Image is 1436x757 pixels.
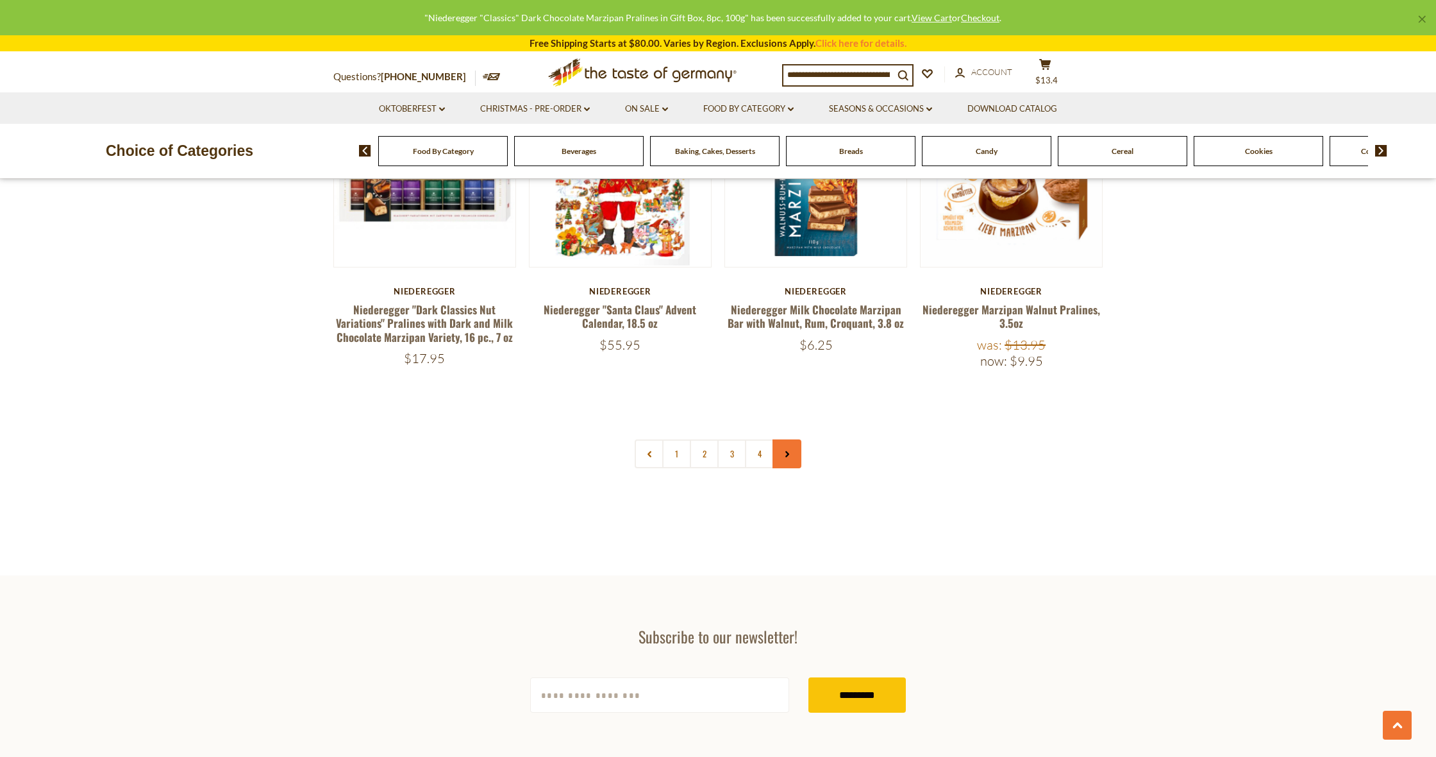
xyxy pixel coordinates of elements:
a: Oktoberfest [379,102,445,116]
a: 3 [717,439,746,468]
a: On Sale [625,102,668,116]
a: Click here for details. [815,37,906,49]
a: 2 [690,439,719,468]
a: Niederegger "Santa Claus" Advent Calendar, 18.5 oz [544,302,696,331]
a: 1 [662,439,691,468]
a: 4 [745,439,774,468]
div: "Niederegger "Classics" Dark Chocolate Marzipan Pralines in Gift Box, 8pc, 100g" has been success... [10,10,1415,25]
label: Was: [977,337,1002,353]
div: Niederegger [724,286,907,296]
div: Niederegger [920,286,1103,296]
a: View Cart [912,12,952,23]
a: Cookies [1245,146,1273,156]
a: Niederegger Marzipan Walnut Pralines, 3.5oz [923,302,1100,331]
h3: Subscribe to our newsletter! [530,627,906,646]
a: Beverages [562,146,596,156]
label: Now: [980,353,1007,369]
span: $13.4 [1035,75,1058,85]
div: Niederegger [529,286,712,296]
a: Niederegger "Dark Classics Nut Variations" Pralines with Dark and Milk Chocolate Marzipan Variety... [336,302,513,345]
a: [PHONE_NUMBER] [381,71,466,82]
span: $55.95 [599,337,640,353]
img: next arrow [1375,145,1387,157]
p: Questions? [333,69,476,85]
a: Breads [839,146,863,156]
a: Coffee, Cocoa & Tea [1361,146,1428,156]
div: Niederegger [333,286,516,296]
a: Cereal [1112,146,1133,156]
a: Account [955,65,1012,80]
button: $13.4 [1026,58,1064,90]
a: Niederegger Milk Chocolate Marzipan Bar with Walnut, Rum, Croquant, 3.8 oz [728,302,904,331]
a: Seasons & Occasions [829,102,932,116]
span: $13.95 [1005,337,1046,353]
a: Baking, Cakes, Desserts [675,146,755,156]
a: Download Catalog [967,102,1057,116]
span: $6.25 [799,337,833,353]
img: previous arrow [359,145,371,157]
a: Christmas - PRE-ORDER [480,102,590,116]
span: $17.95 [404,350,445,366]
a: × [1418,15,1426,23]
a: Food By Category [413,146,474,156]
span: $9.95 [1010,353,1043,369]
span: Account [971,67,1012,77]
a: Candy [976,146,998,156]
a: Checkout [961,12,999,23]
a: Food By Category [703,102,794,116]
